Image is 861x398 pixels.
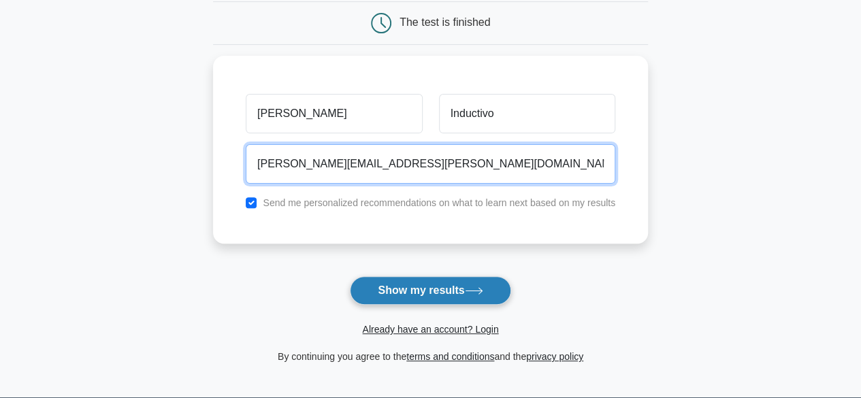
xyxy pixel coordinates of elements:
a: Already have an account? Login [362,324,498,335]
div: By continuing you agree to the and the [205,348,656,365]
label: Send me personalized recommendations on what to learn next based on my results [263,197,615,208]
a: privacy policy [526,351,583,362]
button: Show my results [350,276,510,305]
div: The test is finished [400,16,490,28]
input: Last name [439,94,615,133]
input: Email [246,144,615,184]
a: terms and conditions [406,351,494,362]
input: First name [246,94,422,133]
